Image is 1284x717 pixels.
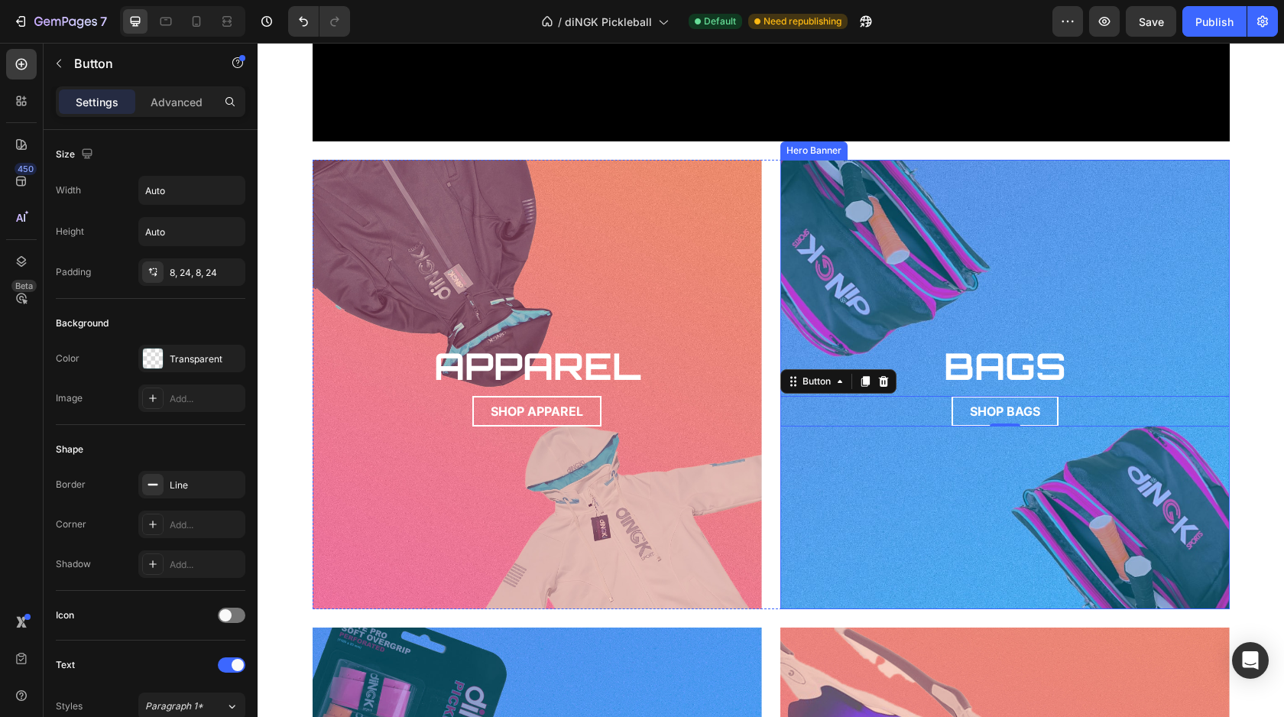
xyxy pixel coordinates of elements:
[542,332,576,346] div: Button
[145,699,203,713] span: Paragraph 1*
[1195,14,1234,30] div: Publish
[76,94,118,110] p: Settings
[1182,6,1247,37] button: Publish
[170,558,242,572] div: Add...
[151,94,203,110] p: Advanced
[526,101,587,115] div: Hero Banner
[258,43,1284,717] iframe: Design area
[704,15,736,28] span: Default
[712,359,783,378] p: SHOP BAGS
[139,218,245,245] input: Auto
[170,352,242,366] div: Transparent
[1126,6,1176,37] button: Save
[524,301,971,346] p: BAGS
[56,443,83,456] div: Shape
[694,353,801,384] a: SHOP BAGS
[56,699,83,713] div: Styles
[56,183,81,197] div: Width
[56,517,86,531] div: Corner
[56,225,84,238] div: Height
[56,316,109,330] div: Background
[288,6,350,37] div: Undo/Redo
[11,280,37,292] div: Beta
[56,352,79,365] div: Color
[100,12,107,31] p: 7
[56,391,83,405] div: Image
[523,117,972,566] div: Background Image
[565,14,652,30] span: diNGK Pickleball
[6,6,114,37] button: 7
[558,14,562,30] span: /
[764,15,841,28] span: Need republishing
[56,144,96,165] div: Size
[1232,642,1269,679] div: Open Intercom Messenger
[139,177,245,204] input: Auto
[170,479,242,492] div: Line
[170,266,242,280] div: 8, 24, 8, 24
[56,557,91,571] div: Shadow
[15,163,37,175] div: 450
[56,478,86,492] div: Border
[170,518,242,532] div: Add...
[170,392,242,406] div: Add...
[56,608,74,622] div: Icon
[56,658,75,672] div: Text
[56,265,91,279] div: Padding
[1139,15,1164,28] span: Save
[74,54,204,73] p: Button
